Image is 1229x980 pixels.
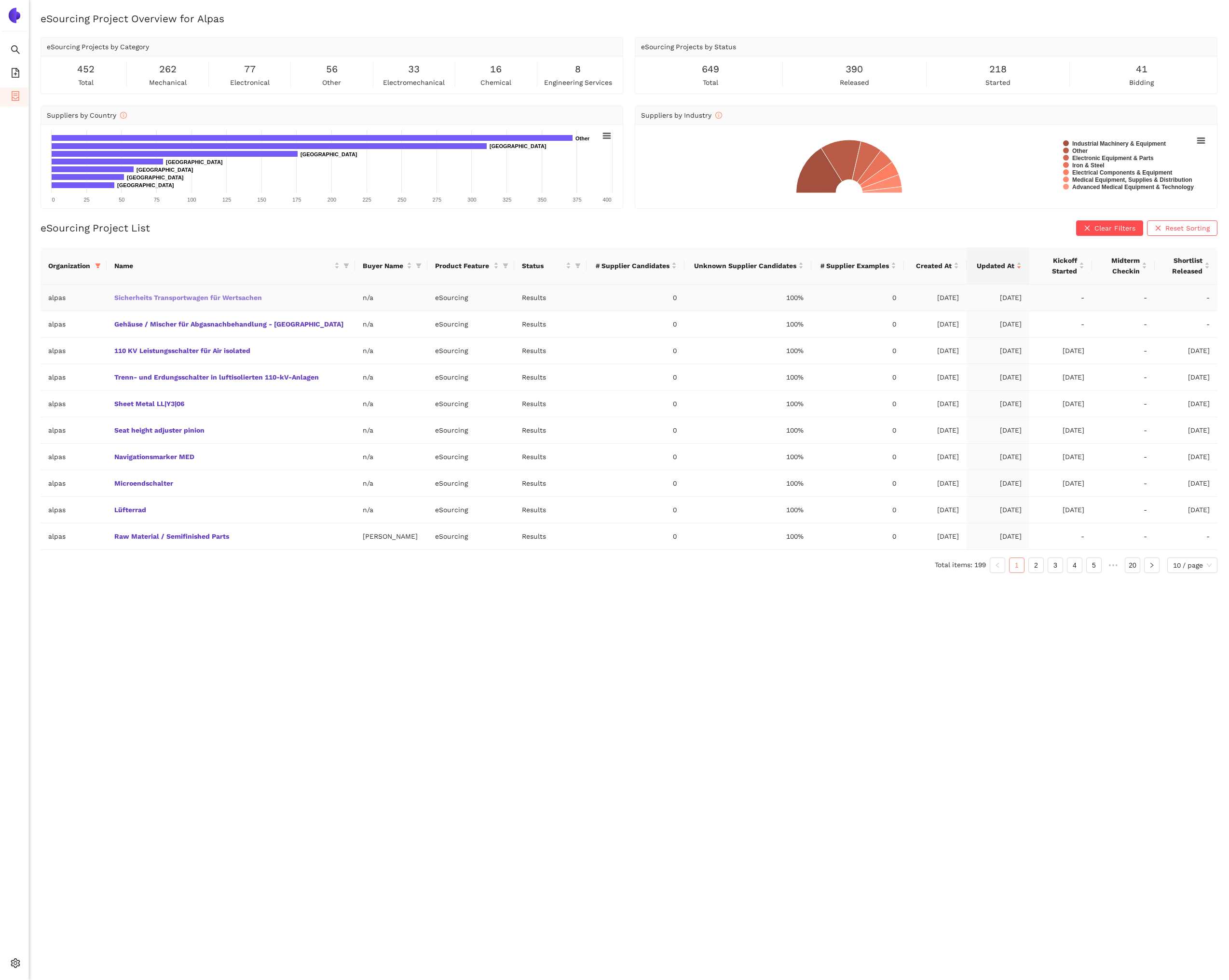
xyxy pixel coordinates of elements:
text: 75 [154,197,160,203]
li: Previous Page [990,558,1005,573]
td: 0 [811,470,904,497]
td: Results [514,338,587,364]
td: eSourcing [427,523,514,550]
td: n/a [355,391,427,417]
text: 200 [328,197,336,203]
td: eSourcing [427,364,514,391]
li: Next Page [1144,558,1160,573]
span: Organization [48,260,91,271]
td: alpas [41,497,107,523]
td: n/a [355,444,427,470]
td: 100% [684,285,811,311]
li: 2 [1028,558,1044,573]
text: Other [575,136,590,141]
td: 0 [811,417,904,444]
text: 375 [573,197,581,203]
td: Results [514,311,587,338]
td: [DATE] [967,444,1029,470]
td: [DATE] [1029,338,1092,364]
li: 1 [1009,558,1024,573]
text: 50 [119,197,124,203]
td: Results [514,391,587,417]
td: Results [514,285,587,311]
td: [DATE] [1155,391,1217,417]
text: [GEOGRAPHIC_DATA] [490,143,546,149]
text: Other [1072,148,1088,154]
td: [DATE] [904,497,967,523]
td: alpas [41,444,107,470]
td: Results [514,417,587,444]
td: eSourcing [427,391,514,417]
button: closeClear Filters [1076,220,1143,236]
td: [DATE] [904,391,967,417]
td: - [1092,444,1155,470]
td: [DATE] [904,364,967,391]
span: left [995,562,1000,568]
th: this column's title is Midterm Checkin,this column is sortable [1092,247,1155,285]
td: [DATE] [904,523,967,550]
td: alpas [41,364,107,391]
img: Logo [7,8,22,23]
td: [DATE] [967,497,1029,523]
h2: eSourcing Project Overview for Alpas [41,12,1217,26]
span: filter [414,259,423,273]
span: Updated At [974,260,1014,271]
td: [DATE] [1029,391,1092,417]
span: Clear Filters [1094,223,1135,233]
span: Buyer Name [363,260,404,271]
td: 0 [587,523,684,550]
span: Created At [912,260,952,271]
th: this column's title is # Supplier Examples,this column is sortable [811,247,904,285]
span: 8 [575,62,581,77]
td: eSourcing [427,338,514,364]
td: - [1092,417,1155,444]
span: electronical [230,77,270,88]
span: filter [501,259,510,273]
td: - [1092,470,1155,497]
a: 1 [1010,558,1024,572]
td: [DATE] [1155,417,1217,444]
td: [DATE] [1155,338,1217,364]
text: 150 [258,197,266,203]
span: 41 [1136,62,1147,77]
td: alpas [41,285,107,311]
button: right [1144,558,1160,573]
td: eSourcing [427,470,514,497]
span: Suppliers by Country [47,111,127,119]
text: Advanced Medical Equipment & Technology [1072,184,1194,191]
span: 390 [846,62,863,77]
td: - [1092,338,1155,364]
span: 10 / page [1173,558,1212,572]
span: filter [343,263,349,269]
td: 100% [684,417,811,444]
text: [GEOGRAPHIC_DATA] [127,175,184,180]
td: 0 [811,391,904,417]
text: Medical Equipment, Supplies & Distribution [1072,177,1192,183]
text: 250 [397,197,406,203]
span: released [840,77,869,88]
span: total [703,77,718,88]
td: [DATE] [1029,497,1092,523]
text: [GEOGRAPHIC_DATA] [300,151,357,157]
th: this column's title is Created At,this column is sortable [904,247,967,285]
text: Iron & Steel [1072,162,1105,169]
td: 100% [684,470,811,497]
td: n/a [355,470,427,497]
td: Results [514,497,587,523]
span: 649 [702,62,719,77]
td: n/a [355,311,427,338]
td: n/a [355,497,427,523]
span: started [985,77,1011,88]
span: filter [416,263,422,269]
td: [DATE] [967,285,1029,311]
td: [DATE] [1155,470,1217,497]
td: 100% [684,364,811,391]
td: 0 [587,497,684,523]
text: 225 [362,197,371,203]
td: [DATE] [1029,470,1092,497]
td: 100% [684,497,811,523]
td: n/a [355,364,427,391]
text: 175 [292,197,301,203]
td: 0 [811,311,904,338]
td: alpas [41,311,107,338]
